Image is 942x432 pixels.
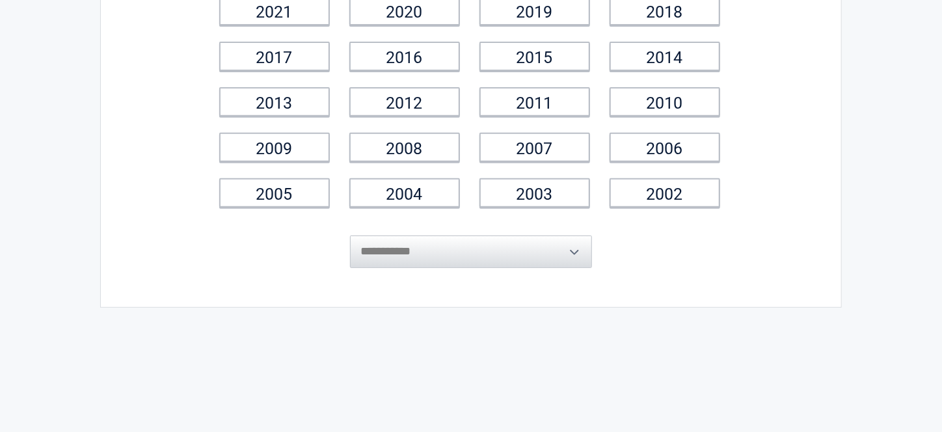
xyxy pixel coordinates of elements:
[219,133,330,162] a: 2009
[610,42,720,71] a: 2014
[349,42,460,71] a: 2016
[479,178,590,208] a: 2003
[479,42,590,71] a: 2015
[610,178,720,208] a: 2002
[610,133,720,162] a: 2006
[219,178,330,208] a: 2005
[219,87,330,116] a: 2013
[479,133,590,162] a: 2007
[479,87,590,116] a: 2011
[610,87,720,116] a: 2010
[349,178,460,208] a: 2004
[219,42,330,71] a: 2017
[349,133,460,162] a: 2008
[349,87,460,116] a: 2012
